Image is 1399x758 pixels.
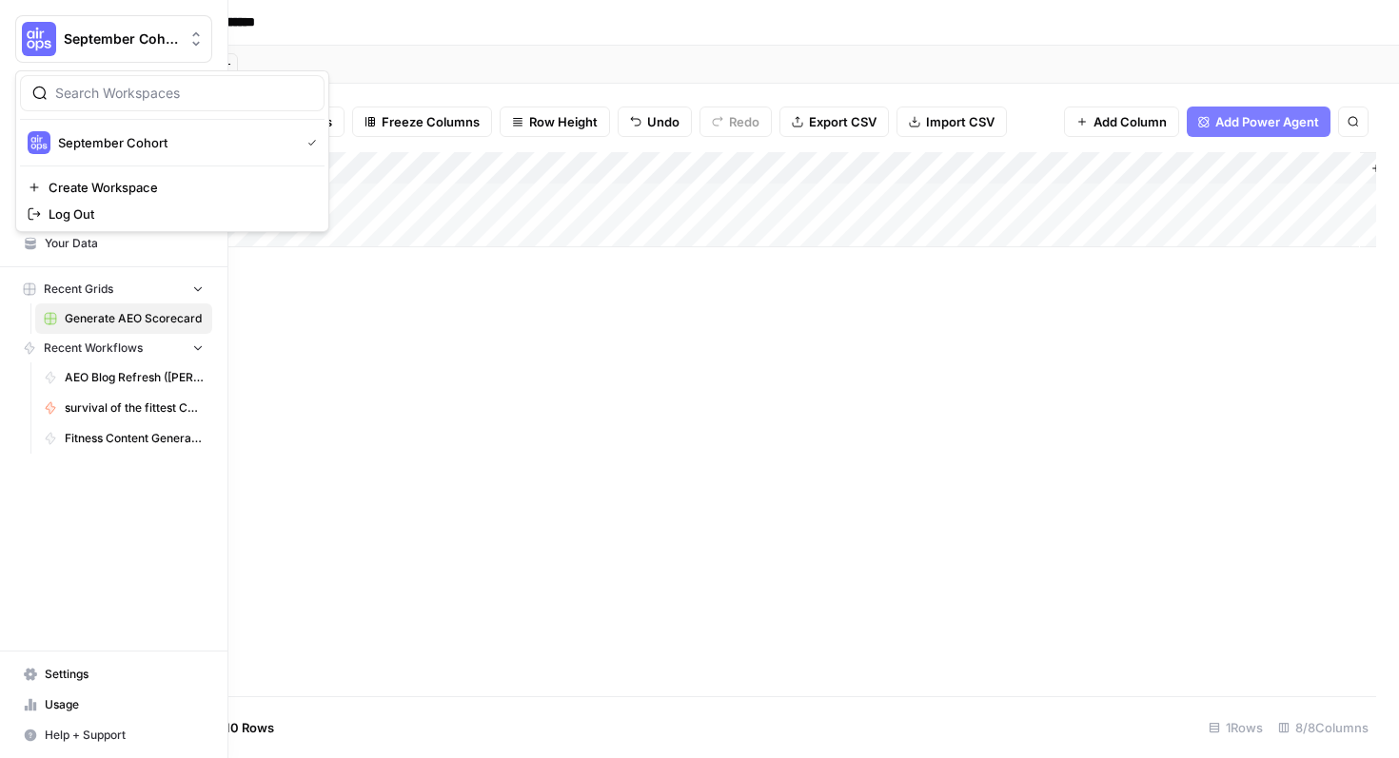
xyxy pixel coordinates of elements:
span: Add Column [1094,112,1167,131]
span: Import CSV [926,112,995,131]
div: Workspace: September Cohort [15,70,329,232]
div: 1 Rows [1201,712,1271,743]
span: Usage [45,696,204,713]
span: Create Workspace [49,178,309,197]
button: Export CSV [779,107,889,137]
span: Add 10 Rows [198,718,274,737]
span: September Cohort [58,133,292,152]
a: Generate AEO Scorecard [35,303,212,334]
img: September Cohort Logo [22,22,56,56]
a: AEO Blog Refresh ([PERSON_NAME]) [35,362,212,393]
button: Recent Workflows [15,334,212,362]
a: Usage [15,690,212,720]
button: Add Power Agent [1187,107,1330,137]
button: Recent Grids [15,275,212,303]
span: Recent Workflows [44,340,143,357]
button: Row Height [500,107,610,137]
span: Freeze Columns [382,112,480,131]
span: Undo [647,112,680,131]
span: survival of the fittest Content Generator ([PERSON_NAME]) [65,399,204,417]
span: Export CSV [809,112,877,131]
a: Your Data [15,228,212,259]
span: AEO Blog Refresh ([PERSON_NAME]) [65,369,204,386]
a: survival of the fittest Content Generator ([PERSON_NAME]) [35,393,212,423]
div: 8/8 Columns [1271,712,1376,743]
a: Fitness Content Generator ([PERSON_NAME]) [35,423,212,454]
input: Search Workspaces [55,84,312,103]
span: Redo [729,112,759,131]
span: Recent Grids [44,281,113,298]
img: September Cohort Logo [28,131,50,154]
button: Import CSV [897,107,1007,137]
button: Undo [618,107,692,137]
span: Settings [45,666,204,683]
a: Log Out [20,201,325,227]
span: Row Height [529,112,598,131]
span: Generate AEO Scorecard [65,310,204,327]
a: Settings [15,659,212,690]
span: Help + Support [45,727,204,744]
button: Freeze Columns [352,107,492,137]
a: Create Workspace [20,174,325,201]
button: Help + Support [15,720,212,750]
span: Add Power Agent [1215,112,1319,131]
span: Fitness Content Generator ([PERSON_NAME]) [65,430,204,447]
button: Redo [699,107,772,137]
span: September Cohort [64,29,179,49]
button: Add Column [1064,107,1179,137]
button: Workspace: September Cohort [15,15,212,63]
span: Your Data [45,235,204,252]
span: Log Out [49,204,309,224]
